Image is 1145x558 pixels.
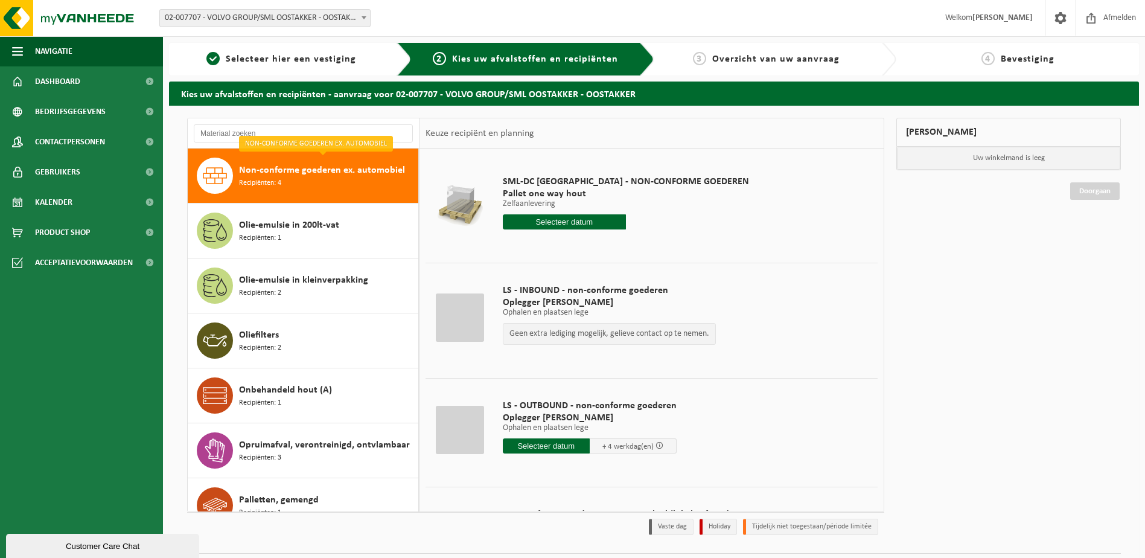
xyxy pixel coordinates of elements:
span: Product Shop [35,217,90,248]
span: Recipiënten: 1 [239,397,281,409]
button: Palletten, gemengd Recipiënten: 1 [188,478,419,533]
span: Acceptatievoorwaarden [35,248,133,278]
button: Non-conforme goederen ex. automobiel Recipiënten: 4 [188,149,419,204]
span: Kies uw afvalstoffen en recipiënten [452,54,618,64]
div: [PERSON_NAME] [896,118,1121,147]
span: non-conforme goederen ex. automobiel (lokale afvoer) [503,508,730,521]
span: 02-007707 - VOLVO GROUP/SML OOSTAKKER - OOSTAKKER [160,10,370,27]
span: Recipiënten: 2 [239,287,281,299]
a: Doorgaan [1070,182,1120,200]
input: Selecteer datum [503,438,590,454]
span: Dashboard [35,66,80,97]
span: Gebruikers [35,157,80,187]
span: LS - INBOUND - non-conforme goederen [503,284,716,297]
span: Bevestiging [1001,54,1054,64]
span: Overzicht van uw aanvraag [712,54,840,64]
span: Olie-emulsie in 200lt-vat [239,218,339,232]
div: Keuze recipiënt en planning [419,118,540,149]
button: Olie-emulsie in 200lt-vat Recipiënten: 1 [188,204,419,258]
p: Ophalen en plaatsen lege [503,424,677,432]
input: Selecteer datum [503,214,626,229]
span: Pallet one way hout [503,188,749,200]
iframe: chat widget [6,531,202,558]
li: Holiday [700,519,737,535]
span: 2 [433,52,446,65]
span: Oplegger [PERSON_NAME] [503,297,716,309]
span: Recipiënten: 1 [239,507,281,519]
span: Oplegger [PERSON_NAME] [503,412,677,424]
span: Recipiënten: 2 [239,342,281,354]
span: 3 [693,52,706,65]
p: Geen extra lediging mogelijk, gelieve contact op te nemen. [509,330,709,338]
span: Recipiënten: 1 [239,232,281,244]
li: Tijdelijk niet toegestaan/période limitée [743,519,878,535]
span: Recipiënten: 4 [239,178,281,189]
button: Onbehandeld hout (A) Recipiënten: 1 [188,368,419,423]
span: Onbehandeld hout (A) [239,383,332,397]
strong: [PERSON_NAME] [972,13,1033,22]
span: Navigatie [35,36,72,66]
span: SML-DC [GEOGRAPHIC_DATA] - NON-CONFORME GOEDEREN [503,176,749,188]
span: + 4 werkdag(en) [602,443,654,451]
p: Uw winkelmand is leeg [897,147,1120,170]
a: 1Selecteer hier een vestiging [175,52,388,66]
span: Recipiënten: 3 [239,452,281,464]
span: Selecteer hier een vestiging [226,54,356,64]
button: Olie-emulsie in kleinverpakking Recipiënten: 2 [188,258,419,313]
li: Vaste dag [649,519,694,535]
span: Opruimafval, verontreinigd, ontvlambaar [239,438,410,452]
span: Palletten, gemengd [239,493,319,507]
span: Kalender [35,187,72,217]
p: Ophalen en plaatsen lege [503,309,716,317]
span: 4 [981,52,995,65]
h2: Kies uw afvalstoffen en recipiënten - aanvraag voor 02-007707 - VOLVO GROUP/SML OOSTAKKER - OOSTA... [169,82,1139,105]
button: Opruimafval, verontreinigd, ontvlambaar Recipiënten: 3 [188,423,419,478]
span: Oliefilters [239,328,279,342]
span: Non-conforme goederen ex. automobiel [239,163,405,178]
span: Contactpersonen [35,127,105,157]
button: Oliefilters Recipiënten: 2 [188,313,419,368]
p: Zelfaanlevering [503,200,749,208]
span: Bedrijfsgegevens [35,97,106,127]
span: Olie-emulsie in kleinverpakking [239,273,368,287]
span: 1 [206,52,220,65]
span: LS - OUTBOUND - non-conforme goederen [503,400,677,412]
input: Materiaal zoeken [194,124,413,143]
span: 02-007707 - VOLVO GROUP/SML OOSTAKKER - OOSTAKKER [159,9,371,27]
